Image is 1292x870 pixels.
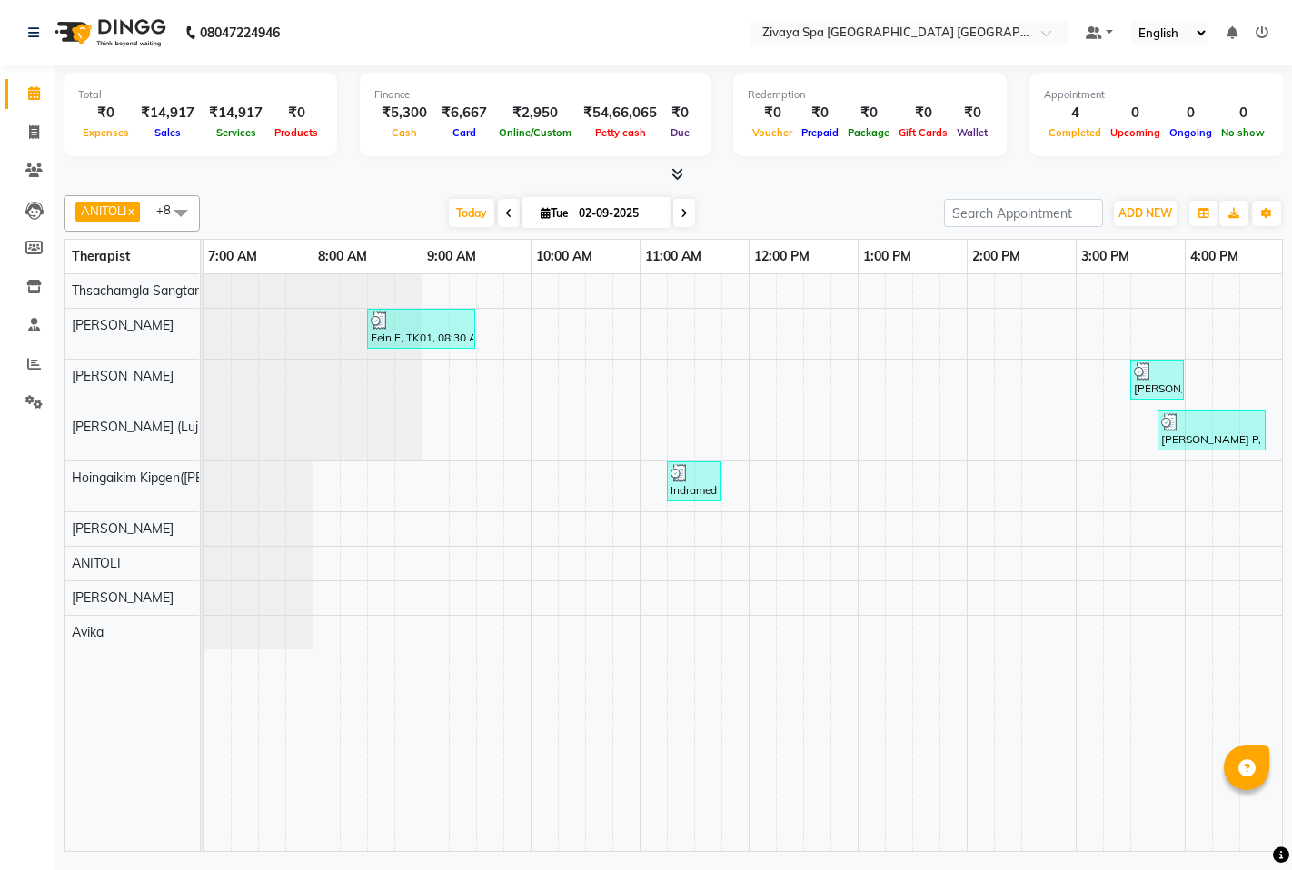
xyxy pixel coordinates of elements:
[72,419,211,435] span: [PERSON_NAME] (Lujik)
[573,200,664,227] input: 2025-09-02
[369,311,473,346] div: Fein F, TK01, 08:30 AM-09:30 AM, Swedish De-Stress - 60 Mins
[126,203,134,218] a: x
[72,624,104,640] span: Avika
[434,103,494,124] div: ₹6,667
[1165,103,1217,124] div: 0
[387,126,422,139] span: Cash
[150,126,185,139] span: Sales
[1044,87,1269,103] div: Appointment
[894,103,952,124] div: ₹0
[72,368,174,384] span: [PERSON_NAME]
[1186,243,1243,270] a: 4:00 PM
[748,103,797,124] div: ₹0
[641,243,706,270] a: 11:00 AM
[72,282,257,299] span: Thsachamgla Sangtam (Achum)
[968,243,1025,270] a: 2:00 PM
[1077,243,1134,270] a: 3:00 PM
[1118,206,1172,220] span: ADD NEW
[669,464,719,499] div: Indramed B, TK02, 11:15 AM-11:45 AM, De-Stress Back & Shoulder Massage - 30 Mins
[843,126,894,139] span: Package
[422,243,481,270] a: 9:00 AM
[859,243,916,270] a: 1:00 PM
[72,520,174,537] span: [PERSON_NAME]
[1216,797,1274,852] iframe: chat widget
[532,243,597,270] a: 10:00 AM
[494,103,576,124] div: ₹2,950
[202,103,270,124] div: ₹14,917
[449,199,494,227] span: Today
[374,87,696,103] div: Finance
[448,126,481,139] span: Card
[748,87,992,103] div: Redemption
[843,103,894,124] div: ₹0
[664,103,696,124] div: ₹0
[72,470,289,486] span: Hoingaikim Kipgen([PERSON_NAME])
[1159,413,1264,448] div: [PERSON_NAME] P, TK04, 03:45 PM-04:45 PM, Zivaya Signature Facial - 60 Mins
[1044,126,1106,139] span: Completed
[78,103,134,124] div: ₹0
[204,243,262,270] a: 7:00 AM
[1114,201,1177,226] button: ADD NEW
[494,126,576,139] span: Online/Custom
[313,243,372,270] a: 8:00 AM
[1165,126,1217,139] span: Ongoing
[72,317,174,333] span: [PERSON_NAME]
[270,126,323,139] span: Products
[536,206,573,220] span: Tue
[797,103,843,124] div: ₹0
[134,103,202,124] div: ₹14,917
[72,555,121,571] span: ANITOLI
[591,126,651,139] span: Petty cash
[156,203,184,217] span: +8
[200,7,280,58] b: 08047224946
[374,103,434,124] div: ₹5,300
[1106,126,1165,139] span: Upcoming
[81,203,126,218] span: ANITOLI
[1044,103,1106,124] div: 4
[46,7,171,58] img: logo
[576,103,664,124] div: ₹54,66,065
[270,103,323,124] div: ₹0
[212,126,261,139] span: Services
[72,589,174,606] span: [PERSON_NAME]
[797,126,843,139] span: Prepaid
[952,103,992,124] div: ₹0
[894,126,952,139] span: Gift Cards
[1106,103,1165,124] div: 0
[72,248,130,264] span: Therapist
[944,199,1103,227] input: Search Appointment
[1132,362,1182,397] div: [PERSON_NAME] ., TK03, 03:30 PM-04:00 PM, Signature Head Massage - 30 Mins
[748,126,797,139] span: Voucher
[750,243,814,270] a: 12:00 PM
[952,126,992,139] span: Wallet
[78,87,323,103] div: Total
[78,126,134,139] span: Expenses
[666,126,694,139] span: Due
[1217,126,1269,139] span: No show
[1217,103,1269,124] div: 0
